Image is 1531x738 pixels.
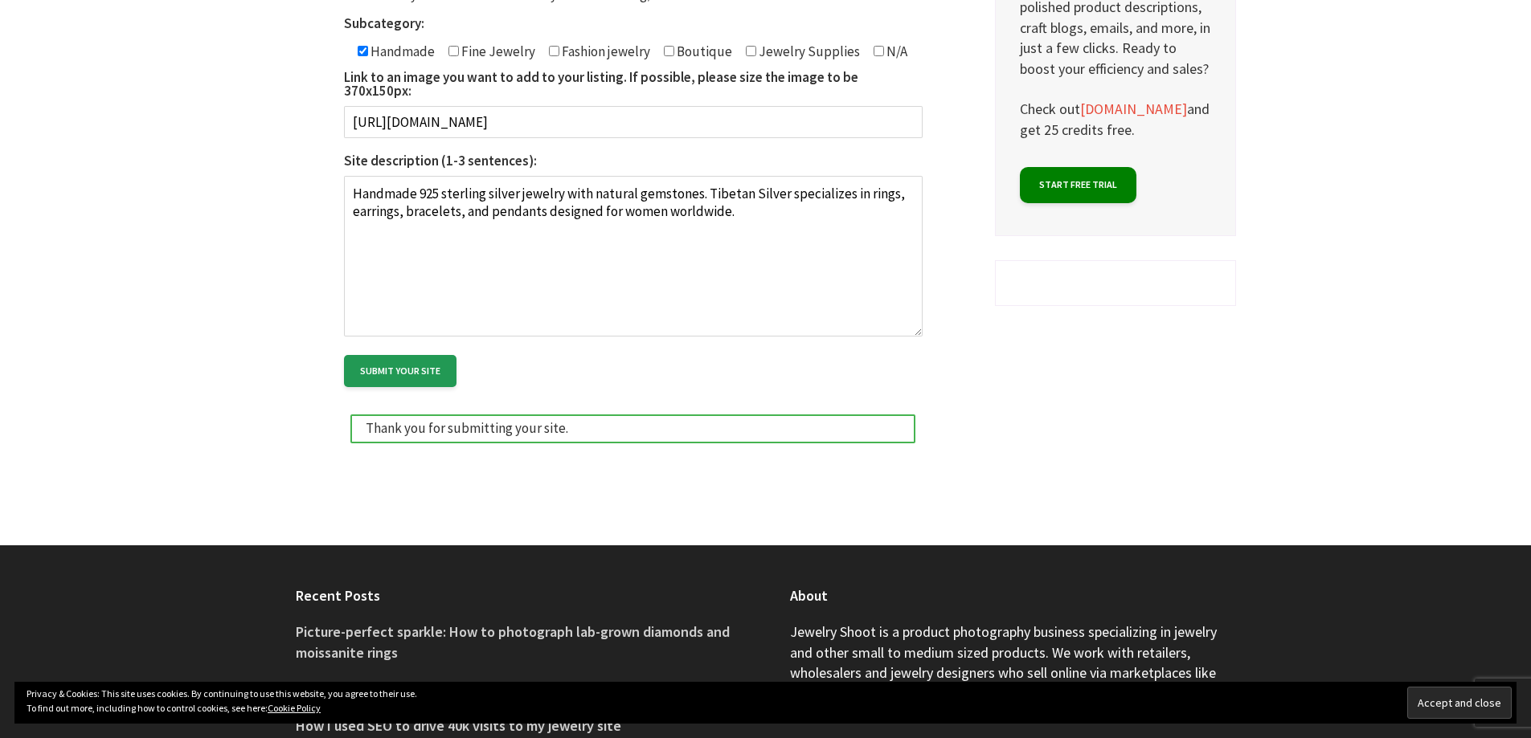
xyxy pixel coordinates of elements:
[296,679,628,698] a: How I used YouTube to grow my custom ring business
[350,414,915,443] div: Thank you for submitting your site.
[344,68,858,100] b: Link to an image you want to add to your listing. If possible, please size the image to be 370x15...
[296,622,730,662] a: Picture-perfect sparkle: How to photograph lab-grown diamonds and moissanite rings
[344,14,424,32] b: Subcategory:
[296,585,742,605] h4: Recent Posts
[296,716,621,735] a: How I used SEO to drive 40k visits to my jewelry site
[790,622,1236,725] p: Jewelry Shoot is a product photography business specializing in jewelry and other small to medium...
[1020,99,1211,140] p: Check out and get 25 credits free.
[344,106,923,138] input: Link to an image you want to add to your listing. If possible, please size the image to be 370x15...
[344,152,537,169] b: Site description (1-3 sentences):
[459,43,535,60] span: Fine Jewelry
[790,585,1236,605] h4: About
[368,43,435,60] span: Handmade
[559,43,650,60] span: Fashion jewelry
[756,43,860,60] span: Jewelry Supplies
[1407,687,1512,719] input: Accept and close
[14,682,1517,724] div: Privacy & Cookies: This site uses cookies. By continuing to use this website, you agree to their ...
[344,176,923,336] textarea: Site description (1-3 sentences):
[884,43,907,60] span: N/A
[1080,100,1187,119] a: [DOMAIN_NAME]
[268,702,321,714] a: Cookie Policy
[344,355,456,387] input: Submit your site
[1020,167,1136,203] a: Start free trial
[674,43,732,60] span: Boutique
